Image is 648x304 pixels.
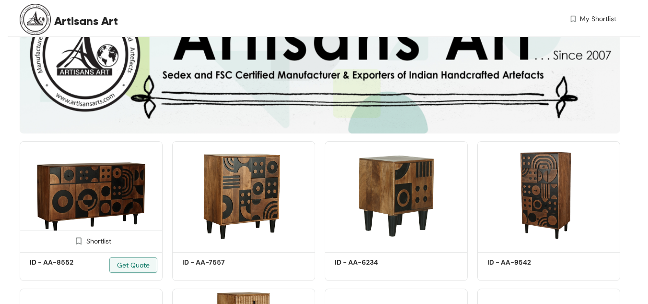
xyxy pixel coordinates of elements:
img: 91d73031-c382-4d0d-95dd-38647d190b1f [477,141,620,249]
img: Buyer Portal [20,4,51,35]
span: Get Quote [117,260,150,270]
h5: ID - AA-8552 [30,257,111,268]
img: 19c761fd-30c6-4654-b63d-c56b3903de15 [20,141,163,249]
span: My Shortlist [580,14,616,24]
img: 4d8a2a43-0d04-414b-a345-10a685940a51 [325,141,468,249]
img: 054820c0-469f-4a1f-be7d-2db576078b2a [172,141,315,249]
h5: ID - AA-6234 [335,257,416,268]
div: Shortlist [71,236,111,245]
h5: ID - AA-9542 [487,257,569,268]
span: Artisans Art [54,12,118,30]
h5: ID - AA-7557 [182,257,264,268]
button: Get Quote [109,257,157,273]
img: Shortlist [74,236,83,245]
img: wishlist [569,14,577,24]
